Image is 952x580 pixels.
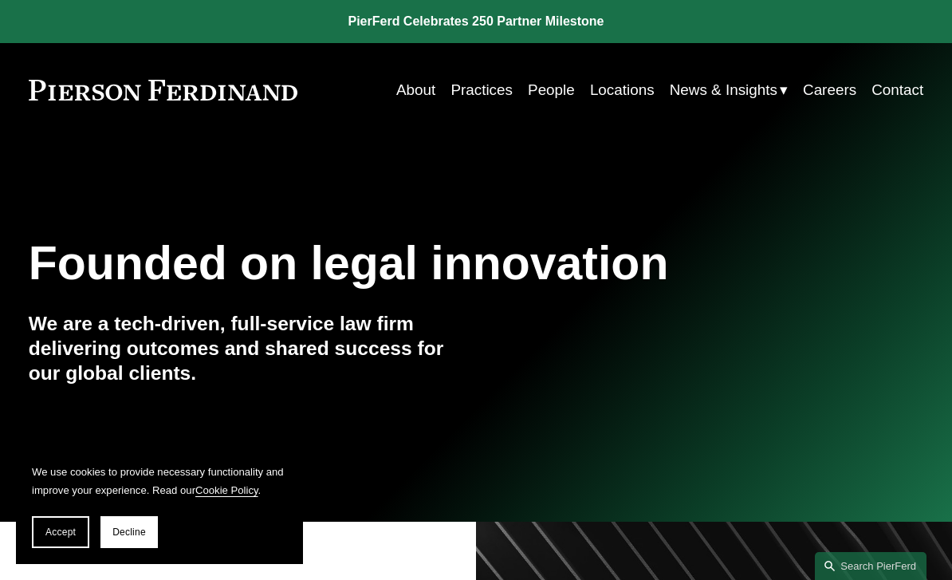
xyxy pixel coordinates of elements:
[815,552,926,580] a: Search this site
[29,236,774,290] h1: Founded on legal innovation
[670,77,777,104] span: News & Insights
[590,75,655,105] a: Locations
[396,75,435,105] a: About
[100,516,158,548] button: Decline
[32,463,287,500] p: We use cookies to provide necessary functionality and improve your experience. Read our .
[450,75,513,105] a: Practices
[803,75,856,105] a: Careers
[871,75,923,105] a: Contact
[670,75,788,105] a: folder dropdown
[29,311,476,386] h4: We are a tech-driven, full-service law firm delivering outcomes and shared success for our global...
[112,527,146,538] span: Decline
[16,447,303,564] section: Cookie banner
[45,527,76,538] span: Accept
[195,484,258,496] a: Cookie Policy
[528,75,575,105] a: People
[32,516,89,548] button: Accept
